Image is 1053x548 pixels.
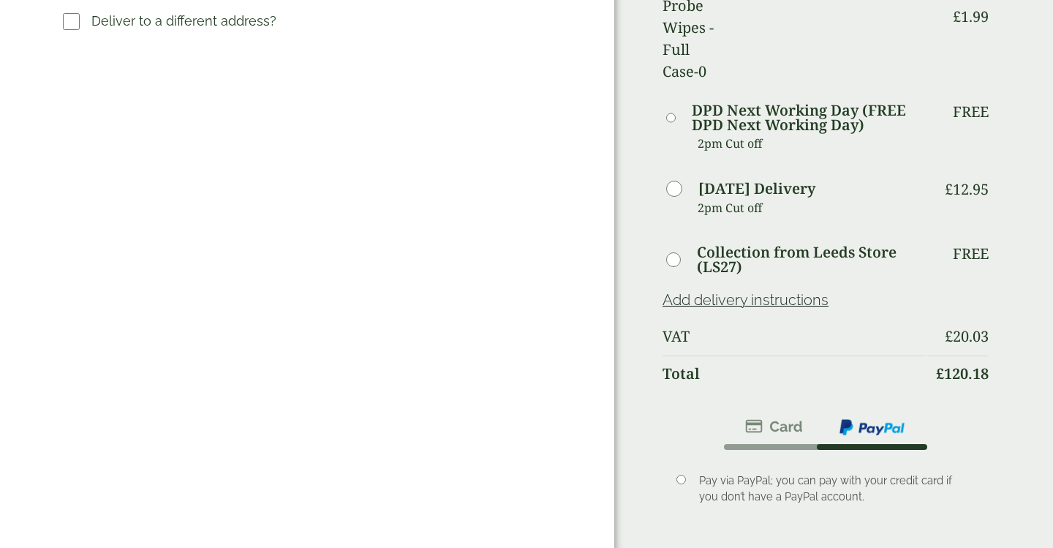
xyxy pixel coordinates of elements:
[945,326,989,346] bdi: 20.03
[945,179,953,199] span: £
[663,356,926,391] th: Total
[936,364,944,383] span: £
[745,418,803,435] img: stripe.png
[698,132,926,154] p: 2pm Cut off
[698,181,815,196] label: [DATE] Delivery
[953,7,989,26] bdi: 1.99
[692,103,926,132] label: DPD Next Working Day (FREE DPD Next Working Day)
[945,326,953,346] span: £
[953,103,989,121] p: Free
[838,418,906,437] img: ppcp-gateway.png
[663,291,829,309] a: Add delivery instructions
[699,473,967,505] p: Pay via PayPal; you can pay with your credit card if you don’t have a PayPal account.
[953,7,961,26] span: £
[953,245,989,263] p: Free
[697,245,926,274] label: Collection from Leeds Store (LS27)
[936,364,989,383] bdi: 120.18
[663,319,926,354] th: VAT
[945,179,989,199] bdi: 12.95
[91,11,276,31] p: Deliver to a different address?
[698,197,926,219] p: 2pm Cut off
